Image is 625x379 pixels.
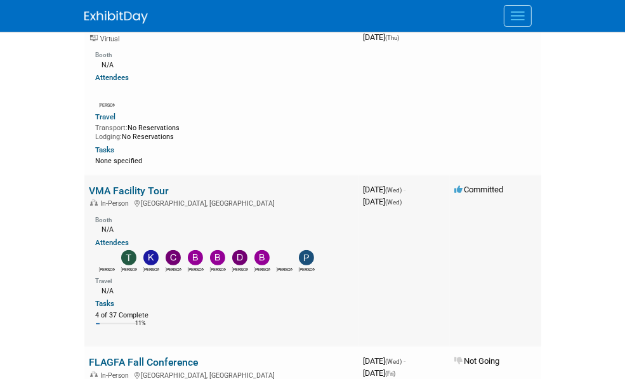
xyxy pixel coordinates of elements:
[143,250,159,265] img: Kelly Seliga
[404,356,406,366] span: -
[96,145,115,154] a: Tasks
[90,35,98,41] img: Virtual Event
[455,356,500,366] span: Not Going
[188,265,204,273] div: Bobby Zitzka
[96,157,143,165] span: None specified
[96,121,353,141] div: No Reservations No Reservations
[96,299,115,308] a: Tasks
[277,250,292,265] img: Ryan McHugh
[101,199,133,208] span: In-Person
[166,265,181,273] div: Christopher Thompson
[254,265,270,273] div: Brian Lee
[364,356,406,366] span: [DATE]
[364,197,402,206] span: [DATE]
[96,224,353,234] div: N/A
[96,311,353,320] div: 4 of 37 Complete
[84,11,148,23] img: ExhibitDay
[99,250,114,265] img: Amanda Smith
[96,60,353,70] div: N/A
[364,185,406,194] span: [DATE]
[121,265,137,273] div: Teri Beth Perkins
[504,5,532,27] button: Menu
[96,133,122,141] span: Lodging:
[90,371,98,378] img: In-Person Event
[210,265,226,273] div: Brian Peek
[386,187,402,194] span: (Wed)
[299,265,315,273] div: Patrick Champagne
[96,73,129,82] a: Attendees
[166,250,181,265] img: Christopher Thompson
[90,199,98,206] img: In-Person Event
[277,265,293,273] div: Ryan McHugh
[210,250,225,265] img: Brian Peek
[96,124,128,132] span: Transport:
[455,185,504,194] span: Committed
[364,32,400,42] span: [DATE]
[96,112,116,121] a: Travel
[386,370,396,377] span: (Fri)
[89,185,169,197] a: VMA Facility Tour
[89,197,353,208] div: [GEOGRAPHIC_DATA], [GEOGRAPHIC_DATA]
[96,212,353,224] div: Booth
[136,320,147,337] td: 11%
[96,238,129,247] a: Attendees
[254,250,270,265] img: Brian Lee
[121,250,136,265] img: Teri Beth Perkins
[96,273,353,285] div: Travel
[99,86,114,101] img: Amanda Smith
[386,34,400,41] span: (Thu)
[96,47,353,59] div: Booth
[143,265,159,273] div: Kelly Seliga
[188,250,203,265] img: Bobby Zitzka
[299,250,314,265] img: Patrick Champagne
[232,265,248,273] div: David Perry
[89,356,199,368] a: FLAGFA Fall Conference
[386,358,402,365] span: (Wed)
[232,250,247,265] img: David Perry
[101,35,124,43] span: Virtual
[99,101,115,109] div: Amanda Smith
[404,185,406,194] span: -
[96,286,353,296] div: N/A
[99,265,115,273] div: Amanda Smith
[386,199,402,206] span: (Wed)
[364,368,396,378] span: [DATE]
